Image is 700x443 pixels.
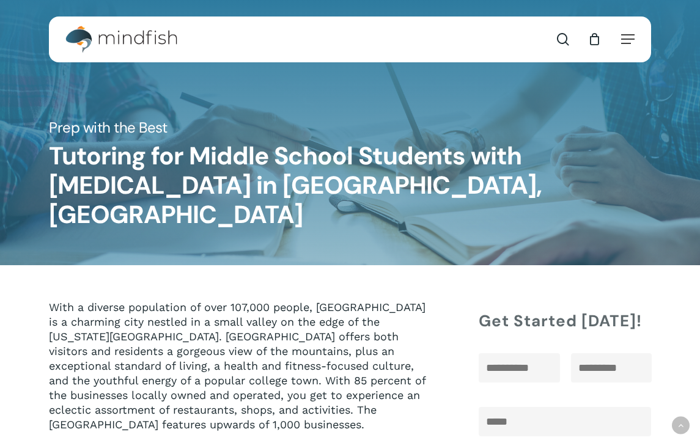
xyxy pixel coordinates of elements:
h4: Get Started [DATE]! [479,310,651,332]
a: Navigation Menu [621,33,635,45]
h1: Tutoring for Middle School Students with [MEDICAL_DATA] in [GEOGRAPHIC_DATA], [GEOGRAPHIC_DATA] [49,142,650,230]
h5: Prep with the Best [49,118,650,137]
iframe: Chatbot [619,362,683,426]
a: Cart [588,32,601,46]
header: Main Menu [49,16,651,62]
